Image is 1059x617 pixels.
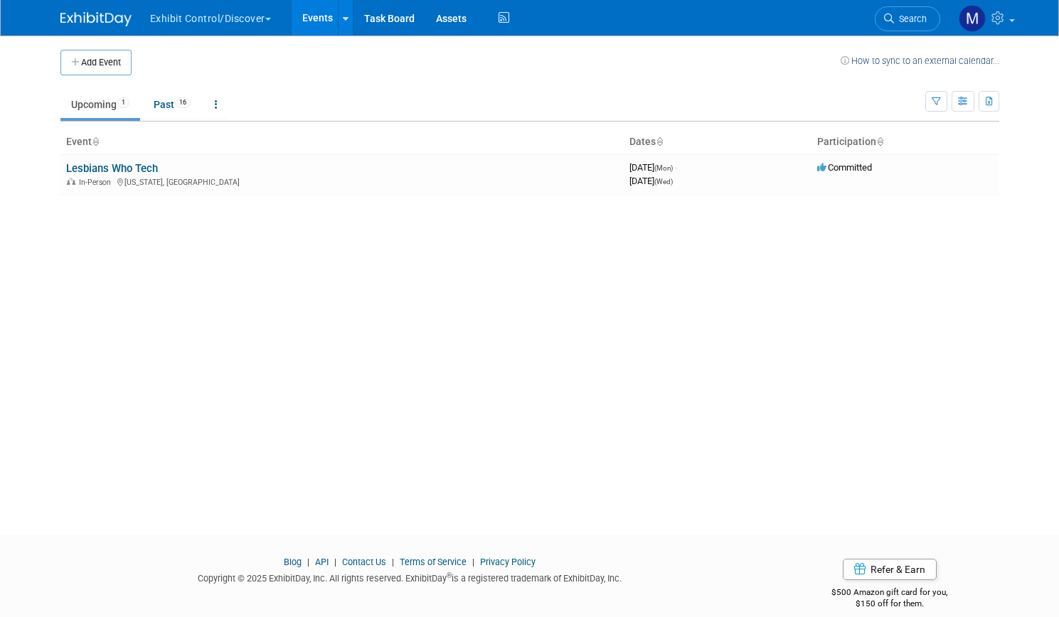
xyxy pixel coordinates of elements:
[811,130,999,154] th: Participation
[60,569,760,585] div: Copyright © 2025 ExhibitDay, Inc. All rights reserved. ExhibitDay is a registered trademark of Ex...
[79,178,115,187] span: In-Person
[959,5,986,32] img: Matt h
[315,557,329,567] a: API
[342,557,386,567] a: Contact Us
[654,178,673,186] span: (Wed)
[331,557,340,567] span: |
[841,55,999,66] a: How to sync to an external calendar...
[875,6,940,31] a: Search
[780,598,999,610] div: $150 off for them.
[675,162,677,173] span: -
[117,97,129,108] span: 1
[92,136,99,147] a: Sort by Event Name
[175,97,191,108] span: 16
[624,130,811,154] th: Dates
[67,178,75,185] img: In-Person Event
[469,557,478,567] span: |
[654,164,673,172] span: (Mon)
[66,176,618,187] div: [US_STATE], [GEOGRAPHIC_DATA]
[60,91,140,118] a: Upcoming1
[60,130,624,154] th: Event
[143,91,201,118] a: Past16
[60,50,132,75] button: Add Event
[447,572,452,579] sup: ®
[843,559,937,580] a: Refer & Earn
[780,577,999,610] div: $500 Amazon gift card for you,
[656,136,663,147] a: Sort by Start Date
[629,162,677,173] span: [DATE]
[894,14,927,24] span: Search
[400,557,467,567] a: Terms of Service
[66,162,158,175] a: Lesbians Who Tech
[629,176,673,186] span: [DATE]
[388,557,398,567] span: |
[60,12,132,26] img: ExhibitDay
[876,136,883,147] a: Sort by Participation Type
[817,162,872,173] span: Committed
[304,557,313,567] span: |
[480,557,536,567] a: Privacy Policy
[284,557,302,567] a: Blog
